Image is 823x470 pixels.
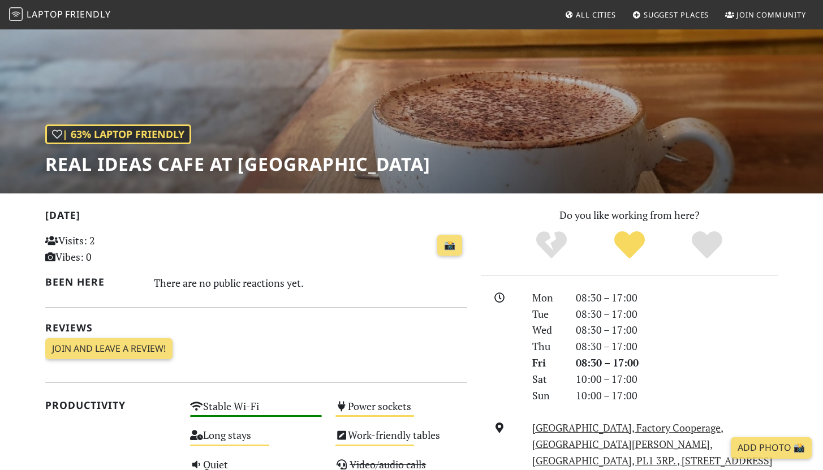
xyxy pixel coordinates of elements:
[591,230,669,261] div: Yes
[45,338,173,360] a: Join and leave a review!
[569,322,785,338] div: 08:30 – 17:00
[525,371,568,387] div: Sat
[560,5,621,25] a: All Cities
[45,153,430,175] h1: Real Ideas Cafe at [GEOGRAPHIC_DATA]
[569,355,785,371] div: 08:30 – 17:00
[154,274,467,292] div: There are no public reactions yet.
[525,306,568,322] div: Tue
[525,338,568,355] div: Thu
[668,230,746,261] div: Definitely!
[9,5,111,25] a: LaptopFriendly LaptopFriendly
[576,10,616,20] span: All Cities
[512,230,591,261] div: No
[569,338,785,355] div: 08:30 – 17:00
[569,371,785,387] div: 10:00 – 17:00
[569,290,785,306] div: 08:30 – 17:00
[721,5,811,25] a: Join Community
[65,8,110,20] span: Friendly
[731,437,812,459] a: Add Photo 📸
[525,387,568,404] div: Sun
[45,276,141,288] h2: Been here
[45,399,177,411] h2: Productivity
[183,426,329,455] div: Long stays
[644,10,709,20] span: Suggest Places
[525,322,568,338] div: Wed
[628,5,714,25] a: Suggest Places
[45,322,467,334] h2: Reviews
[569,306,785,322] div: 08:30 – 17:00
[437,235,462,256] a: 📸
[329,397,474,426] div: Power sockets
[45,124,191,144] div: | 63% Laptop Friendly
[481,207,778,223] p: Do you like working from here?
[532,421,773,467] a: [GEOGRAPHIC_DATA], Factory Cooperage, [GEOGRAPHIC_DATA][PERSON_NAME], [GEOGRAPHIC_DATA], PL1 3RP....
[27,8,63,20] span: Laptop
[183,397,329,426] div: Stable Wi-Fi
[525,355,568,371] div: Fri
[45,232,177,265] p: Visits: 2 Vibes: 0
[569,387,785,404] div: 10:00 – 17:00
[45,209,467,226] h2: [DATE]
[525,290,568,306] div: Mon
[329,426,474,455] div: Work-friendly tables
[9,7,23,21] img: LaptopFriendly
[736,10,806,20] span: Join Community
